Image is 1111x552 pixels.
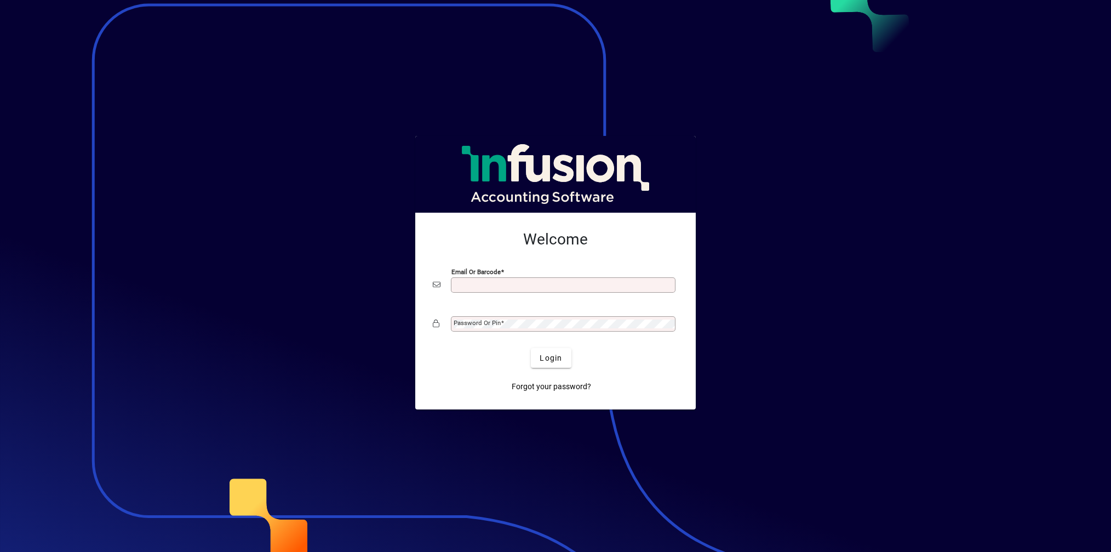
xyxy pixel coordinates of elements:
mat-label: Password or Pin [454,319,501,327]
button: Login [531,348,571,368]
mat-label: Email or Barcode [451,268,501,276]
span: Forgot your password? [512,381,591,392]
a: Forgot your password? [507,377,595,396]
h2: Welcome [433,230,678,249]
span: Login [540,352,562,364]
